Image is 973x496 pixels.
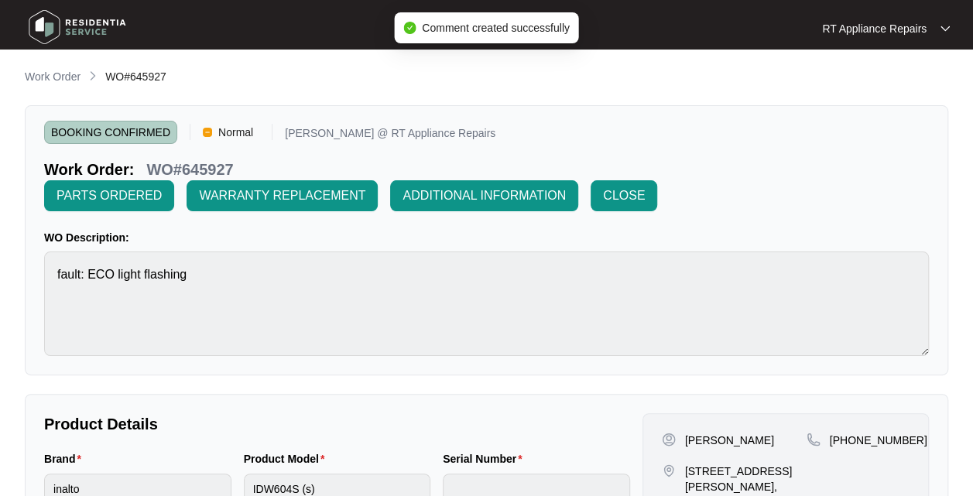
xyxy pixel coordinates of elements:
[44,121,177,144] span: BOOKING CONFIRMED
[44,180,174,211] button: PARTS ORDERED
[830,433,927,448] p: [PHONE_NUMBER]
[403,22,416,34] span: check-circle
[87,70,99,82] img: chevron-right
[44,451,87,467] label: Brand
[44,251,929,356] textarea: fault: ECO light flashing
[187,180,378,211] button: WARRANTY REPLACEMENT
[44,413,630,435] p: Product Details
[940,25,950,32] img: dropdown arrow
[603,186,645,205] span: CLOSE
[822,21,927,36] p: RT Appliance Repairs
[807,433,821,446] img: map-pin
[390,180,578,211] button: ADDITIONAL INFORMATION
[443,451,528,467] label: Serial Number
[212,121,259,144] span: Normal
[25,69,81,84] p: Work Order
[685,464,807,494] p: [STREET_ADDRESS][PERSON_NAME],
[146,159,233,180] p: WO#645927
[685,433,774,448] p: [PERSON_NAME]
[203,128,212,137] img: Vercel Logo
[662,433,676,446] img: user-pin
[422,22,570,34] span: Comment created successfully
[199,186,365,205] span: WARRANTY REPLACEMENT
[105,70,166,83] span: WO#645927
[244,451,331,467] label: Product Model
[57,186,162,205] span: PARTS ORDERED
[285,128,495,144] p: [PERSON_NAME] @ RT Appliance Repairs
[403,186,566,205] span: ADDITIONAL INFORMATION
[22,69,84,86] a: Work Order
[44,159,134,180] p: Work Order:
[44,230,929,245] p: WO Description:
[23,4,132,50] img: residentia service logo
[591,180,657,211] button: CLOSE
[662,464,676,477] img: map-pin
